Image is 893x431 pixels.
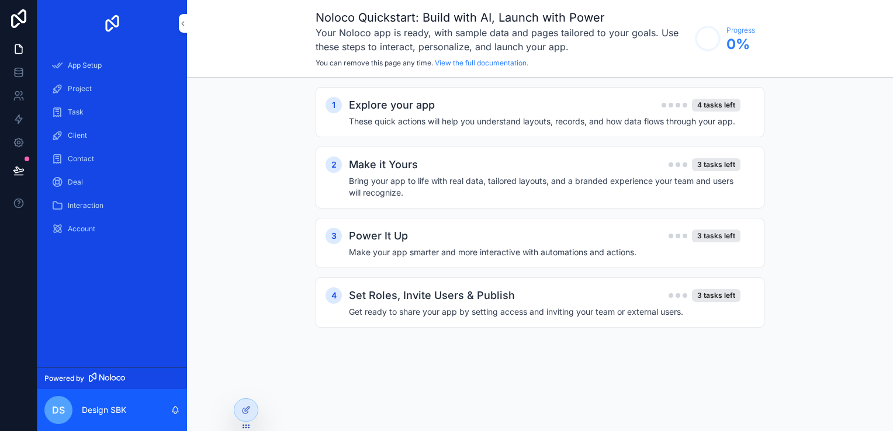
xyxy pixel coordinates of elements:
[68,84,92,93] span: Project
[44,195,180,216] a: Interaction
[692,230,740,242] div: 3 tasks left
[349,287,515,304] h2: Set Roles, Invite Users & Publish
[68,61,102,70] span: App Setup
[44,148,180,169] a: Contact
[68,201,103,210] span: Interaction
[37,47,187,255] div: scrollable content
[349,175,740,199] h4: Bring your app to life with real data, tailored layouts, and a branded experience your team and u...
[187,78,893,359] div: scrollable content
[44,55,180,76] a: App Setup
[349,246,740,258] h4: Make your app smarter and more interactive with automations and actions.
[68,224,95,234] span: Account
[349,116,740,127] h4: These quick actions will help you understand layouts, records, and how data flows through your app.
[44,172,180,193] a: Deal
[68,107,84,117] span: Task
[726,35,755,54] span: 0 %
[68,154,94,164] span: Contact
[44,218,180,239] a: Account
[349,157,418,173] h2: Make it Yours
[316,9,689,26] h1: Noloco Quickstart: Build with AI, Launch with Power
[435,58,528,67] a: View the full documentation.
[52,403,65,417] span: DS
[726,26,755,35] span: Progress
[316,26,689,54] h3: Your Noloco app is ready, with sample data and pages tailored to your goals. Use these steps to i...
[44,102,180,123] a: Task
[692,99,740,112] div: 4 tasks left
[326,97,342,113] div: 1
[68,178,83,187] span: Deal
[44,374,84,383] span: Powered by
[82,404,126,416] p: Design SBK
[37,367,187,389] a: Powered by
[692,289,740,302] div: 3 tasks left
[692,158,740,171] div: 3 tasks left
[44,125,180,146] a: Client
[349,228,408,244] h2: Power It Up
[316,58,433,67] span: You can remove this page any time.
[103,14,122,33] img: App logo
[68,131,87,140] span: Client
[349,97,435,113] h2: Explore your app
[326,287,342,304] div: 4
[44,78,180,99] a: Project
[326,228,342,244] div: 3
[349,306,740,318] h4: Get ready to share your app by setting access and inviting your team or external users.
[326,157,342,173] div: 2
